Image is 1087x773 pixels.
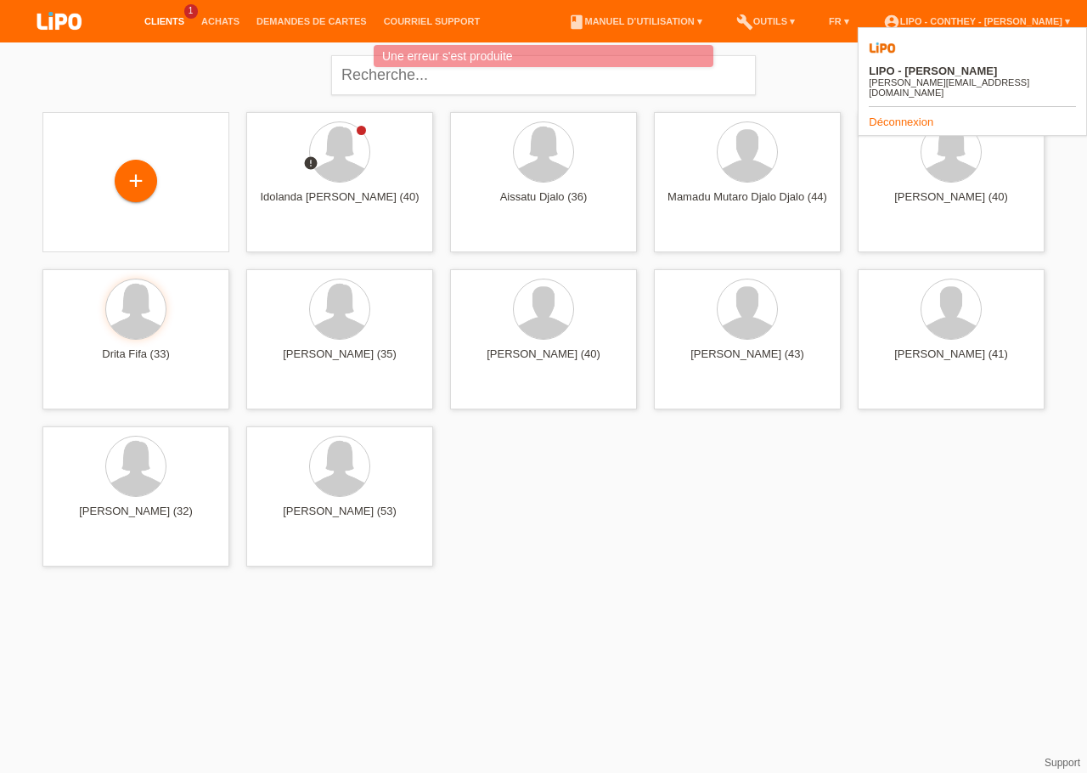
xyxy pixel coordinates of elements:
div: Aissatu Djalo (36) [464,190,623,217]
b: LIPO - [PERSON_NAME] [869,65,997,77]
a: buildOutils ▾ [728,16,803,26]
a: Support [1045,757,1080,769]
div: [PERSON_NAME] (40) [464,347,623,375]
div: Drita Fifa (33) [56,347,216,375]
i: build [736,14,753,31]
div: [PERSON_NAME] (40) [871,190,1031,217]
div: [PERSON_NAME] (35) [260,347,420,375]
div: [PERSON_NAME] (41) [871,347,1031,375]
i: book [568,14,585,31]
div: [PERSON_NAME][EMAIL_ADDRESS][DOMAIN_NAME] [869,77,1076,98]
div: Une erreur s'est produite [374,45,713,67]
span: 1 [184,4,198,19]
a: Clients [136,16,193,26]
div: Rejeté [303,155,318,173]
a: account_circleLIPO - Conthey - [PERSON_NAME] ▾ [875,16,1079,26]
i: error [303,155,318,171]
a: Courriel Support [375,16,488,26]
a: Demandes de cartes [248,16,375,26]
input: Recherche... [331,55,756,95]
div: [PERSON_NAME] (32) [56,505,216,532]
a: LIPO pay [17,35,102,48]
div: [PERSON_NAME] (53) [260,505,420,532]
a: bookManuel d’utilisation ▾ [560,16,711,26]
a: Déconnexion [869,116,933,128]
a: FR ▾ [820,16,858,26]
i: account_circle [883,14,900,31]
img: 39073_square.png [869,35,896,62]
div: [PERSON_NAME] (43) [667,347,827,375]
div: Mamadu Mutaro Djalo Djalo (44) [667,190,827,217]
a: Achats [193,16,248,26]
div: Idolanda [PERSON_NAME] (40) [260,190,420,217]
div: Enregistrer le client [115,166,156,195]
